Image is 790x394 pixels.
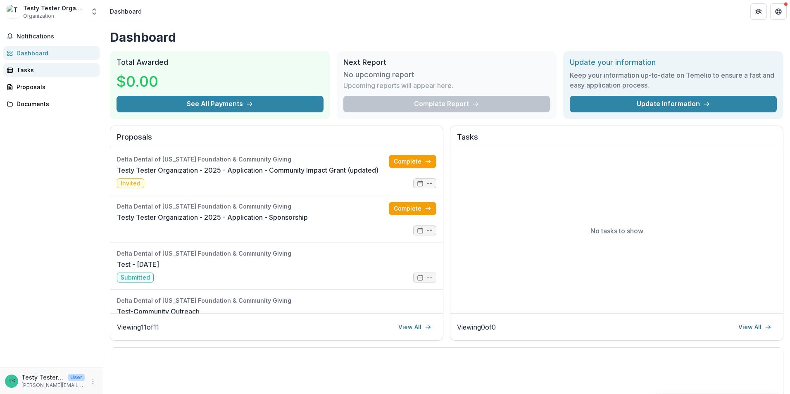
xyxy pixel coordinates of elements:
[8,378,15,384] div: Testy Tester <annessa.hicks12@gmail.com> <annessa.hicks12@gmail.com>
[733,320,776,334] a: View All
[343,81,453,90] p: Upcoming reports will appear here.
[110,30,783,45] h1: Dashboard
[389,155,436,168] a: Complete
[457,133,776,148] h2: Tasks
[117,70,178,93] h3: $0.00
[68,374,85,381] p: User
[21,373,64,382] p: Testy Tester <[PERSON_NAME][EMAIL_ADDRESS][DOMAIN_NAME]> <[PERSON_NAME][DOMAIN_NAME][EMAIL_ADDRES...
[117,259,159,269] a: Test - [DATE]
[343,70,414,79] h3: No upcoming report
[343,58,550,67] h2: Next Report
[23,12,54,20] span: Organization
[21,382,85,389] p: [PERSON_NAME][EMAIL_ADDRESS][DOMAIN_NAME]
[457,322,496,332] p: Viewing 0 of 0
[570,70,777,90] h3: Keep your information up-to-date on Temelio to ensure a fast and easy application process.
[3,63,100,77] a: Tasks
[389,202,436,215] a: Complete
[393,320,436,334] a: View All
[3,80,100,94] a: Proposals
[17,49,93,57] div: Dashboard
[17,83,93,91] div: Proposals
[88,3,100,20] button: Open entity switcher
[3,46,100,60] a: Dashboard
[117,96,324,112] button: See All Payments
[23,4,85,12] div: Testy Tester Organization
[3,30,100,43] button: Notifications
[17,100,93,108] div: Documents
[110,7,142,16] div: Dashboard
[117,322,159,332] p: Viewing 11 of 11
[590,226,643,236] p: No tasks to show
[107,5,145,17] nav: breadcrumb
[117,58,324,67] h2: Total Awarded
[770,3,787,20] button: Get Help
[117,306,200,316] a: Test-Community Outreach
[570,96,777,112] a: Update Information
[117,165,378,175] a: Testy Tester Organization - 2025 - Application - Community Impact Grant (updated)
[117,133,436,148] h2: Proposals
[117,212,308,222] a: Testy Tester Organization - 2025 - Application - Sponsorship
[3,97,100,111] a: Documents
[17,33,96,40] span: Notifications
[570,58,777,67] h2: Update your information
[7,5,20,18] img: Testy Tester Organization
[88,376,98,386] button: More
[750,3,767,20] button: Partners
[17,66,93,74] div: Tasks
